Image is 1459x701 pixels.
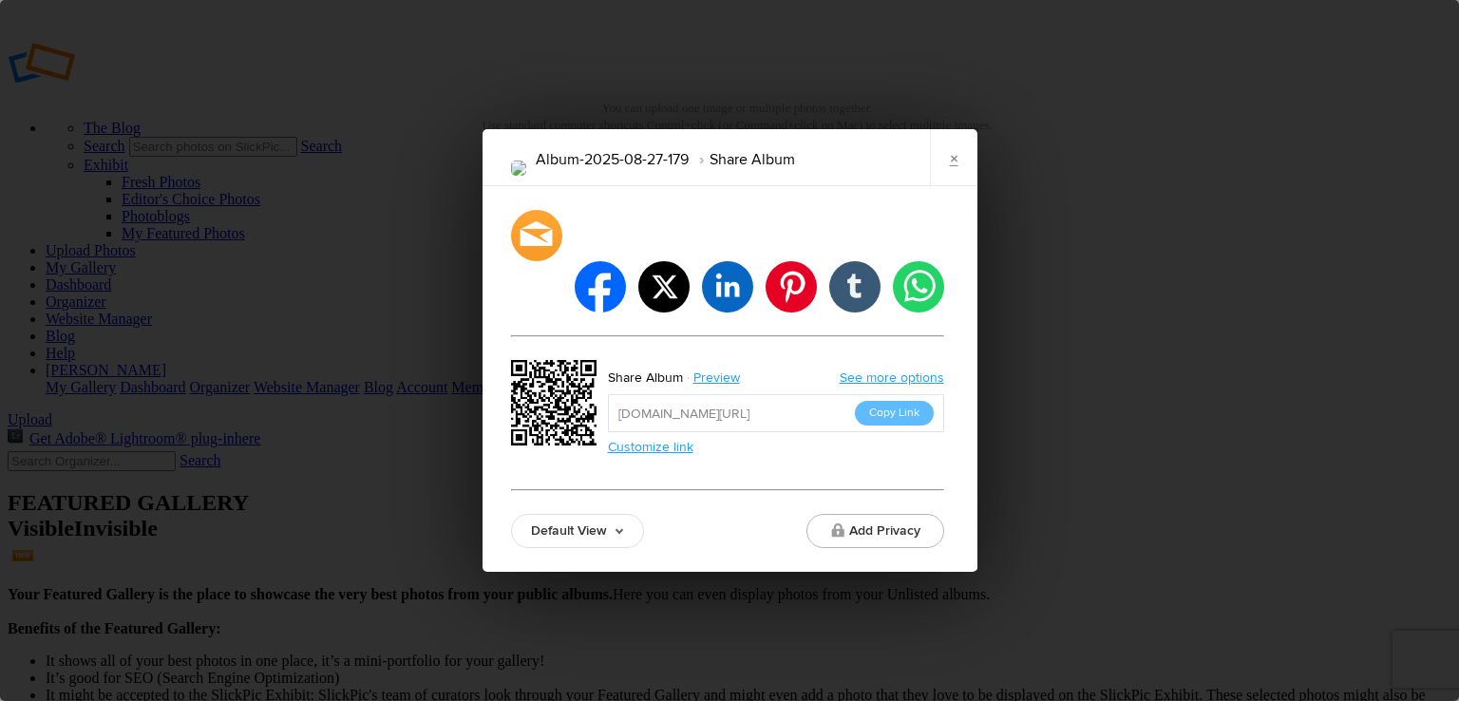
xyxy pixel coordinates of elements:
[683,366,754,390] a: Preview
[511,161,526,176] img: DSC_9965.png
[766,261,817,313] li: pinterest
[608,366,683,390] div: Share Album
[511,360,602,451] div: https://slickpic.us/18215443lMWM
[930,129,977,186] a: ×
[638,261,690,313] li: twitter
[689,143,795,176] li: Share Album
[702,261,753,313] li: linkedin
[536,143,689,176] li: Album-2025-08-27-179
[829,261,881,313] li: tumblr
[806,514,944,548] button: Add Privacy
[608,439,693,455] a: Customize link
[893,261,944,313] li: whatsapp
[840,369,944,386] a: See more options
[511,514,644,548] a: Default View
[575,261,626,313] li: facebook
[855,401,934,426] button: Copy Link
